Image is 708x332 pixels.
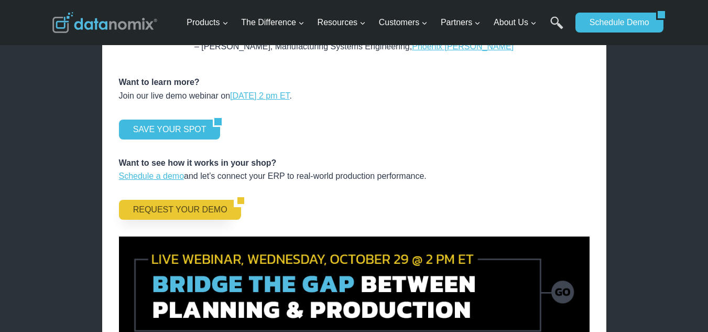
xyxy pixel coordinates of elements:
[119,200,234,220] a: REQUEST YOUR DEMO
[119,156,590,183] p: and let’s connect your ERP to real-world production performance.
[230,91,290,100] a: [DATE] 2 pm ET
[379,16,428,29] span: Customers
[441,16,481,29] span: Partners
[187,16,228,29] span: Products
[412,42,514,51] a: Phoenix [PERSON_NAME]
[241,16,304,29] span: The Difference
[119,40,590,53] p: – [PERSON_NAME], Manufacturing Systems Engineering,
[318,16,366,29] span: Resources
[119,158,277,167] strong: Want to see how it works in your shop?
[119,78,200,87] strong: Want to learn more?
[182,6,570,40] nav: Primary Navigation
[575,13,656,33] a: Schedule Demo
[119,120,213,140] a: SAVE YOUR SPOT
[5,117,168,327] iframe: Popup CTA
[550,16,563,40] a: Search
[494,16,537,29] span: About Us
[52,12,157,33] img: Datanomix
[119,70,590,103] p: Join our live demo webinar on .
